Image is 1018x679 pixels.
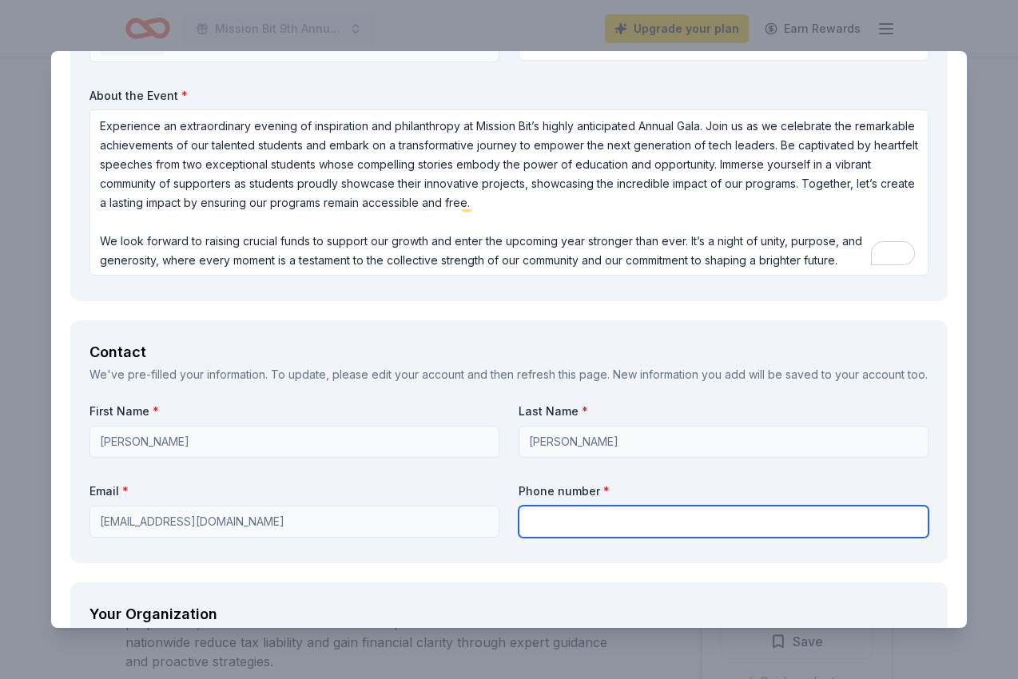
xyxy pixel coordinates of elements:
div: Contact [89,339,929,365]
label: About the Event [89,88,929,104]
textarea: To enrich screen reader interactions, please activate Accessibility in Grammarly extension settings [89,109,929,276]
label: First Name [89,403,499,419]
div: Your Organization [89,602,929,627]
label: Last Name [519,403,929,419]
label: Phone number [519,483,929,499]
a: edit your account [372,367,464,381]
label: Email [89,483,499,499]
div: We've pre-filled your information. To update, please and then refresh this page. New information ... [89,365,929,384]
div: We've pre-filled your information. To update, please and then refresh this page. New information ... [89,627,929,646]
